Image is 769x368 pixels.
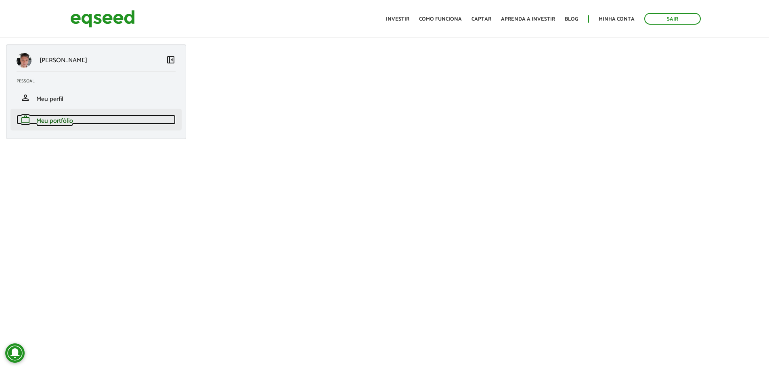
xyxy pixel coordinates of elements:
[599,17,635,22] a: Minha conta
[471,17,491,22] a: Captar
[36,94,63,105] span: Meu perfil
[36,116,73,126] span: Meu portfólio
[166,55,176,65] span: left_panel_close
[17,93,176,103] a: personMeu perfil
[419,17,462,22] a: Como funciona
[70,8,135,29] img: EqSeed
[386,17,409,22] a: Investir
[21,115,30,124] span: work
[40,57,87,64] p: [PERSON_NAME]
[10,109,182,130] li: Meu portfólio
[17,79,182,84] h2: Pessoal
[10,87,182,109] li: Meu perfil
[501,17,555,22] a: Aprenda a investir
[21,93,30,103] span: person
[166,55,176,66] a: Colapsar menu
[565,17,578,22] a: Blog
[17,115,176,124] a: workMeu portfólio
[644,13,701,25] a: Sair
